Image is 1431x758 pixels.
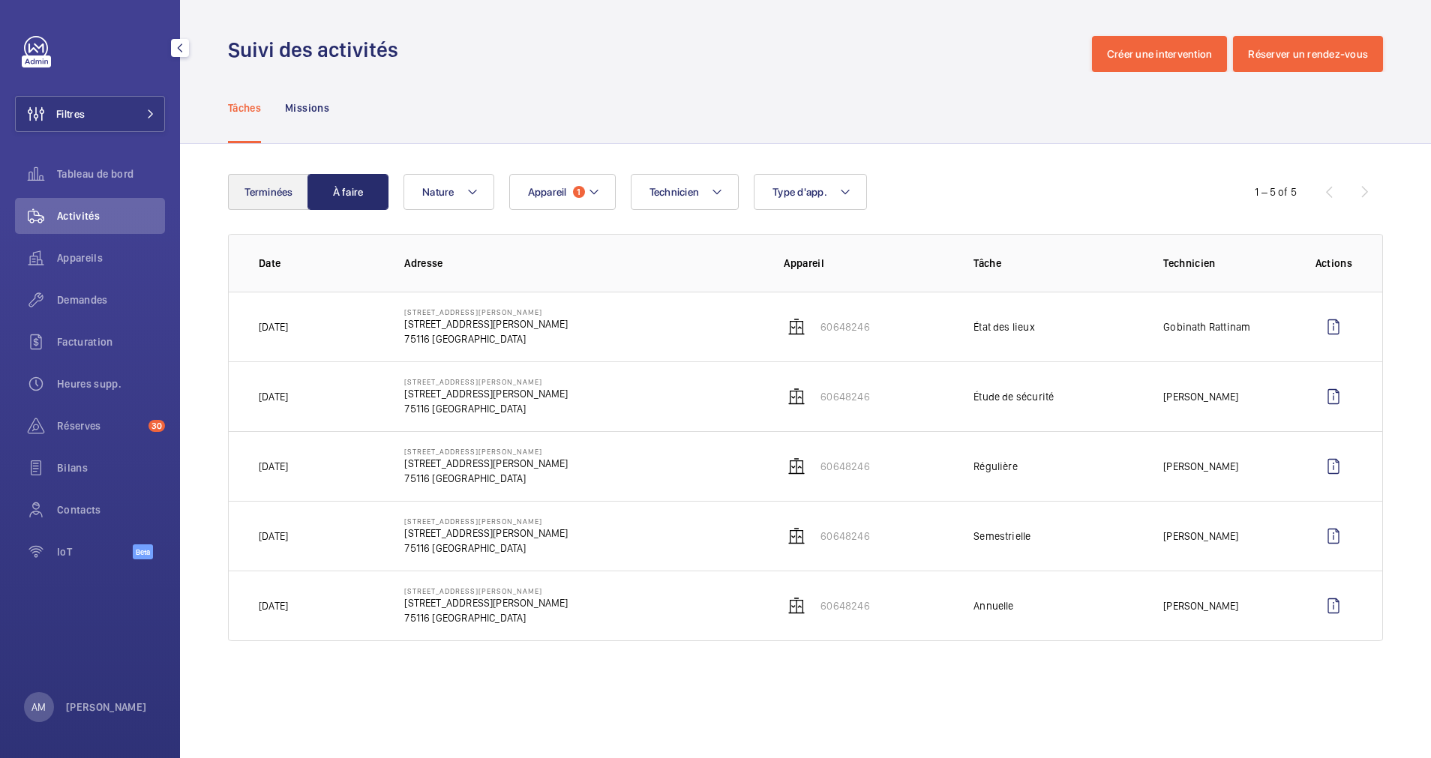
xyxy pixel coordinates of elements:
[56,106,85,121] span: Filtres
[404,316,568,331] p: [STREET_ADDRESS][PERSON_NAME]
[57,544,133,559] span: IoT
[1315,256,1352,271] p: Actions
[787,388,805,406] img: elevator.svg
[787,457,805,475] img: elevator.svg
[404,526,568,541] p: [STREET_ADDRESS][PERSON_NAME]
[1233,36,1383,72] button: Réserver un rendez-vous
[1163,256,1291,271] p: Technicien
[403,174,494,210] button: Nature
[228,174,309,210] button: Terminées
[259,598,288,613] p: [DATE]
[820,459,869,474] p: 60648246
[973,598,1013,613] p: Annuelle
[57,502,165,517] span: Contacts
[973,529,1030,544] p: Semestrielle
[57,166,165,181] span: Tableau de bord
[133,544,153,559] span: Beta
[631,174,739,210] button: Technicien
[57,208,165,223] span: Activités
[57,292,165,307] span: Demandes
[787,527,805,545] img: elevator.svg
[973,256,1139,271] p: Tâche
[528,186,567,198] span: Appareil
[1163,598,1238,613] p: [PERSON_NAME]
[1255,184,1297,199] div: 1 – 5 of 5
[404,517,568,526] p: [STREET_ADDRESS][PERSON_NAME]
[787,318,805,336] img: elevator.svg
[1092,36,1228,72] button: Créer une intervention
[573,186,585,198] span: 1
[259,389,288,404] p: [DATE]
[1163,459,1238,474] p: [PERSON_NAME]
[1163,529,1238,544] p: [PERSON_NAME]
[404,377,568,386] p: [STREET_ADDRESS][PERSON_NAME]
[31,700,46,715] p: AM
[820,319,869,334] p: 60648246
[66,700,147,715] p: [PERSON_NAME]
[784,256,949,271] p: Appareil
[285,100,329,115] p: Missions
[404,471,568,486] p: 75116 [GEOGRAPHIC_DATA]
[307,174,388,210] button: À faire
[404,256,760,271] p: Adresse
[509,174,616,210] button: Appareil1
[820,529,869,544] p: 60648246
[649,186,700,198] span: Technicien
[228,36,407,64] h1: Suivi des activités
[404,447,568,456] p: [STREET_ADDRESS][PERSON_NAME]
[772,186,827,198] span: Type d'app.
[57,418,142,433] span: Réserves
[422,186,454,198] span: Nature
[404,541,568,556] p: 75116 [GEOGRAPHIC_DATA]
[57,334,165,349] span: Facturation
[259,459,288,474] p: [DATE]
[57,460,165,475] span: Bilans
[228,100,261,115] p: Tâches
[754,174,867,210] button: Type d'app.
[259,319,288,334] p: [DATE]
[259,529,288,544] p: [DATE]
[57,250,165,265] span: Appareils
[404,386,568,401] p: [STREET_ADDRESS][PERSON_NAME]
[973,459,1018,474] p: Régulière
[787,597,805,615] img: elevator.svg
[820,598,869,613] p: 60648246
[404,586,568,595] p: [STREET_ADDRESS][PERSON_NAME]
[15,96,165,132] button: Filtres
[404,307,568,316] p: [STREET_ADDRESS][PERSON_NAME]
[148,420,165,432] span: 30
[404,331,568,346] p: 75116 [GEOGRAPHIC_DATA]
[404,456,568,471] p: [STREET_ADDRESS][PERSON_NAME]
[820,389,869,404] p: 60648246
[973,319,1035,334] p: État des lieux
[1163,319,1250,334] p: Gobinath Rattinam
[404,595,568,610] p: [STREET_ADDRESS][PERSON_NAME]
[973,389,1054,404] p: Étude de sécurité
[259,256,380,271] p: Date
[404,401,568,416] p: 75116 [GEOGRAPHIC_DATA]
[57,376,165,391] span: Heures supp.
[404,610,568,625] p: 75116 [GEOGRAPHIC_DATA]
[1163,389,1238,404] p: [PERSON_NAME]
